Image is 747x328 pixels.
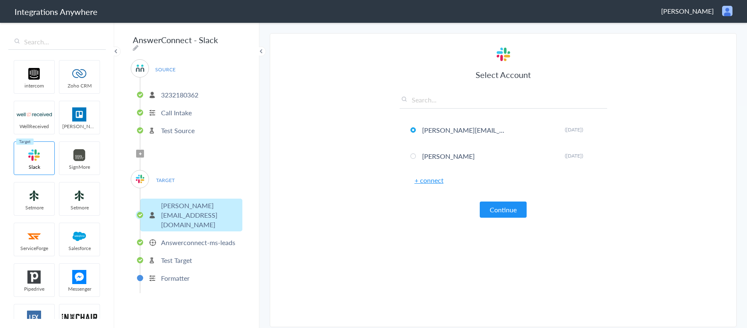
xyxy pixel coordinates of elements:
[14,204,54,211] span: Setmore
[17,67,52,81] img: intercom-logo.svg
[59,163,100,170] span: SignMore
[14,82,54,89] span: intercom
[17,107,52,121] img: wr-logo.svg
[59,82,100,89] span: Zoho CRM
[400,69,607,80] h3: Select Account
[161,108,192,117] p: Call Intake
[161,255,192,265] p: Test Target
[161,90,198,100] p: 3232180362
[62,67,97,81] img: zoho-logo.svg
[62,189,97,203] img: setmoreNew.jpg
[15,6,98,17] h1: Integrations Anywhere
[17,311,52,325] img: lex-app-logo.svg
[59,245,100,252] span: Salesforce
[161,201,240,229] p: [PERSON_NAME][EMAIL_ADDRESS][DOMAIN_NAME]
[62,229,97,243] img: salesforce-logo.svg
[161,273,190,283] p: Formatter
[8,34,106,50] input: Search...
[149,175,181,186] span: TARGET
[661,6,714,16] span: [PERSON_NAME]
[17,229,52,243] img: serviceforge-icon.png
[565,152,583,159] span: ([DATE])
[14,285,54,292] span: Pipedrive
[161,126,195,135] p: Test Source
[62,148,97,162] img: signmore-logo.png
[17,270,52,284] img: pipedrive.png
[14,123,54,130] span: WellReceived
[495,46,512,63] img: slack-logo.svg
[14,163,54,170] span: Slack
[62,311,97,325] img: inch-logo.svg
[135,63,145,73] img: answerconnect-logo.svg
[565,126,583,133] span: ([DATE])
[161,238,235,247] p: Answerconnect-ms-leads
[59,285,100,292] span: Messenger
[62,107,97,121] img: trello.png
[14,245,54,252] span: ServiceForge
[59,123,100,130] span: [PERSON_NAME]
[62,270,97,284] img: FBM.png
[17,189,52,203] img: setmoreNew.jpg
[480,202,527,218] button: Continue
[149,64,181,75] span: SOURCE
[59,204,100,211] span: Setmore
[415,175,444,185] a: + connect
[17,148,52,162] img: slack-logo.svg
[722,6,732,16] img: user.png
[400,95,607,109] input: Search...
[135,174,145,184] img: slack-logo.svg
